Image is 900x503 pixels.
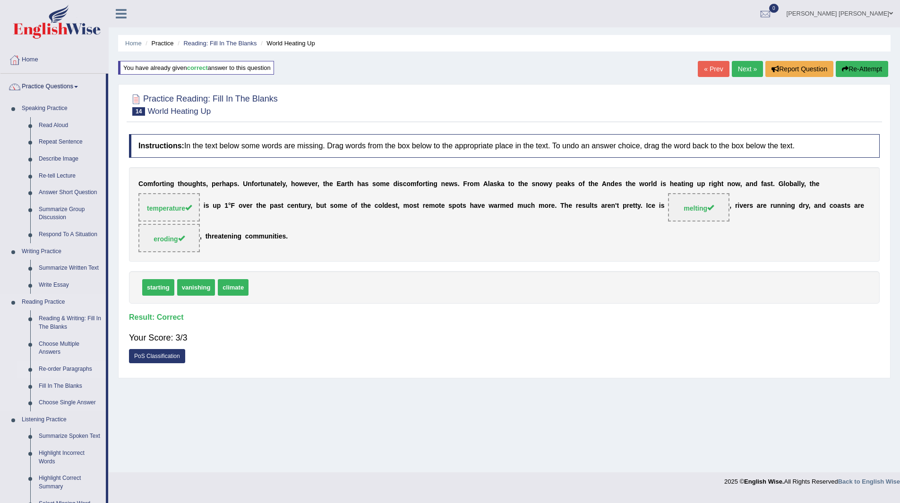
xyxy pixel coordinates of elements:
b: u [188,180,192,188]
b: r [258,180,260,188]
b: Instructions: [138,142,184,150]
b: e [343,202,347,209]
b: h [470,202,474,209]
span: 14 [132,107,145,116]
b: e [551,202,555,209]
b: h [531,202,535,209]
a: Re-tell Lecture [34,168,106,185]
b: o [254,180,258,188]
b: t [439,202,441,209]
b: e [441,202,445,209]
b: o [378,202,383,209]
b: a [271,180,274,188]
b: m [517,202,523,209]
a: Repeat Sentence [34,134,106,151]
b: l [382,202,384,209]
b: t [178,180,180,188]
b: i [684,180,686,188]
b: u [586,202,590,209]
a: Re-order Paragraphs [34,361,106,378]
b: r [549,202,551,209]
b: n [607,180,611,188]
b: l [784,180,786,188]
b: t [460,202,463,209]
b: a [361,180,365,188]
b: l [797,180,799,188]
b: h [565,202,569,209]
li: Practice [143,39,173,48]
b: e [425,202,429,209]
b: c [403,180,407,188]
b: g [170,180,174,188]
b: k [497,180,501,188]
b: s [493,180,497,188]
b: h [196,180,200,188]
a: Respond To A Situation [34,226,106,243]
b: l [651,180,653,188]
b: r [576,202,578,209]
b: c [527,202,531,209]
b: t [395,202,398,209]
b: a [226,180,230,188]
a: Highlight Correct Summary [34,470,106,495]
b: e [263,202,266,209]
b: s [399,180,403,188]
b: r [649,180,651,188]
b: e [816,180,820,188]
b: t [425,180,428,188]
b: f [355,202,358,209]
b: s [531,180,535,188]
b: r [345,180,347,188]
a: Home [0,47,108,70]
b: t [518,180,521,188]
b: l [590,202,591,209]
b: e [481,202,485,209]
b: r [250,202,252,209]
b: g [713,180,718,188]
a: Read Aloud [34,117,106,134]
b: F [463,180,467,188]
b: o [409,202,413,209]
b: a [677,180,681,188]
b: r [709,180,711,188]
b: m [429,202,435,209]
b: n [166,180,170,188]
b: y [282,180,285,188]
b: w [639,180,644,188]
b: m [539,202,544,209]
b: e [568,202,572,209]
b: s [448,202,452,209]
b: o [545,202,549,209]
a: Home [125,40,142,47]
b: s [206,202,209,209]
b: o [644,180,649,188]
b: s [594,202,598,209]
b: , [317,180,319,188]
b: a [794,180,797,188]
b: . [555,202,557,209]
b: d [384,202,388,209]
b: a [501,180,505,188]
b: s [365,180,369,188]
b: a [274,202,278,209]
b: d [393,180,397,188]
b: e [367,202,371,209]
b: o [406,180,411,188]
b: , [804,180,806,188]
a: Next » [732,61,763,77]
b: e [388,202,392,209]
b: u [697,180,701,188]
b: l [281,180,283,188]
b: p [270,202,274,209]
b: g [689,180,694,188]
b: s [330,202,334,209]
b: h [291,180,295,188]
b: e [674,180,677,188]
b: h [363,202,368,209]
a: Listening Practice [17,411,106,428]
b: s [582,202,586,209]
span: Drop target [138,193,200,222]
b: d [754,180,758,188]
b: w [543,180,549,188]
b: o [578,180,583,188]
